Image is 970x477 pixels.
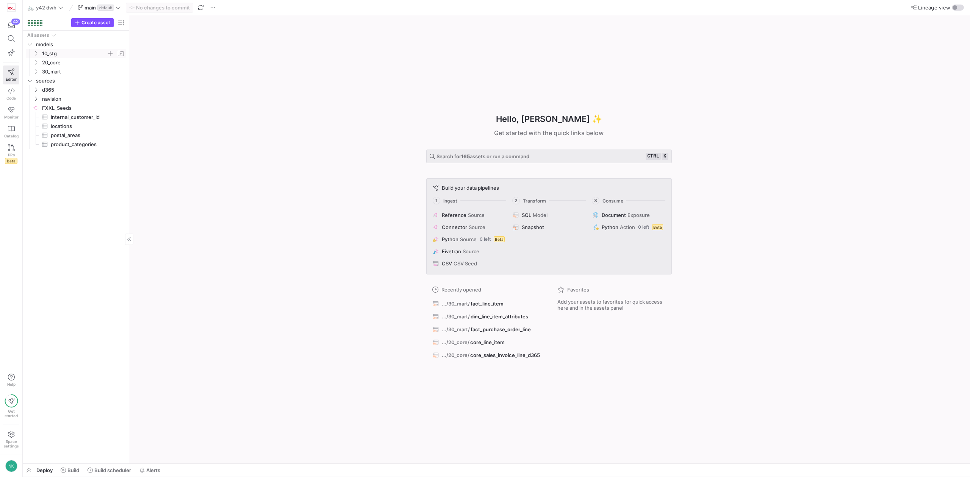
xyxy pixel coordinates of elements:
[3,122,19,141] a: Catalog
[42,86,125,94] span: d365
[3,18,19,32] button: 42
[442,248,461,254] span: Fivetran
[442,260,452,267] span: CSV
[511,210,587,220] button: SQLModel
[470,352,540,358] span: core_sales_invoice_line_d365
[522,212,531,218] span: SQL
[27,33,49,38] div: All assets
[94,467,131,473] span: Build scheduler
[522,224,544,230] span: Snapshot
[71,18,114,27] button: Create asset
[441,287,481,293] span: Recently opened
[26,58,126,67] div: Press SPACE to select this row.
[442,313,470,320] span: .../30_mart/
[3,65,19,84] a: Editor
[3,427,19,452] a: Spacesettings
[471,301,504,307] span: fact_line_item
[662,153,668,160] kbd: k
[627,212,650,218] span: Exposure
[470,339,505,345] span: core_line_item
[442,185,499,191] span: Build your data pipelines
[146,467,160,473] span: Alerts
[5,409,18,418] span: Get started
[567,287,589,293] span: Favorites
[591,210,666,220] button: DocumentExposure
[8,153,15,157] span: PRs
[918,5,950,11] span: Lineage view
[26,76,126,85] div: Press SPACE to select this row.
[8,4,15,11] img: https://storage.googleapis.com/y42-prod-data-exchange/images/oGOSqxDdlQtxIPYJfiHrUWhjI5fT83rRj0ID...
[431,247,507,256] button: FivetranSource
[591,223,666,232] button: PythonAction0 leftBeta
[646,153,660,160] kbd: ctrl
[454,260,477,267] span: CSV Seed
[4,439,19,448] span: Space settings
[431,312,542,321] button: .../30_mart/dim_line_item_attributes
[36,76,125,85] span: sources
[480,237,491,242] span: 0 left
[442,326,470,332] span: .../30_mart/
[4,134,19,138] span: Catalog
[3,458,19,474] button: NK
[602,224,618,230] span: Python
[602,212,626,218] span: Document
[6,96,16,100] span: Code
[431,259,507,268] button: CSVCSV Seed
[26,112,126,122] div: Press SPACE to select this row.
[431,324,542,334] button: .../30_mart/fact_purchase_order_line
[3,84,19,103] a: Code
[5,460,17,472] div: NK
[494,236,505,242] span: Beta
[6,382,16,387] span: Help
[3,103,19,122] a: Monitor
[431,223,507,232] button: ConnectorSource
[26,31,126,40] div: Press SPACE to select this row.
[442,301,470,307] span: .../30_mart/
[42,49,106,58] span: 10_stg
[42,95,125,103] span: navision
[431,350,542,360] button: .../20_core/core_sales_invoice_line_d365
[26,112,126,122] a: internal_customer_id​​​​​​​​​
[471,326,531,332] span: fact_purchase_order_line
[471,313,528,320] span: dim_line_item_attributes
[26,49,126,58] div: Press SPACE to select this row.
[652,224,663,230] span: Beta
[42,67,125,76] span: 30_mart
[28,5,33,10] span: 🚲
[136,464,164,477] button: Alerts
[468,212,485,218] span: Source
[5,158,17,164] span: Beta
[26,131,126,140] div: Press SPACE to select this row.
[36,40,125,49] span: models
[84,464,135,477] button: Build scheduler
[463,248,479,254] span: Source
[3,1,19,14] a: https://storage.googleapis.com/y42-prod-data-exchange/images/oGOSqxDdlQtxIPYJfiHrUWhjI5fT83rRj0ID...
[51,131,117,140] span: postal_areas​​​​​​​​​
[431,299,542,309] button: .../30_mart/fact_line_item
[431,210,507,220] button: ReferenceSource
[76,3,123,12] button: maindefault
[26,140,126,149] a: product_categories​​​​​​​​​
[57,464,83,477] button: Build
[3,370,19,390] button: Help
[51,122,117,131] span: locations​​​​​​​​​
[426,150,672,163] button: Search for165assets or run a commandctrlk
[26,140,126,149] div: Press SPACE to select this row.
[11,19,20,25] div: 42
[81,20,110,25] span: Create asset
[638,224,649,230] span: 0 left
[442,236,458,242] span: Python
[26,131,126,140] a: postal_areas​​​​​​​​​
[431,235,507,244] button: PythonSource0 leftBeta
[436,153,529,159] span: Search for assets or run a command
[426,128,672,137] div: Get started with the quick links below
[36,467,53,473] span: Deploy
[26,85,126,94] div: Press SPACE to select this row.
[511,223,587,232] button: Snapshot
[84,5,96,11] span: main
[496,113,602,125] h1: Hello, [PERSON_NAME] ✨
[620,224,635,230] span: Action
[557,299,666,311] span: Add your assets to favorites for quick access here and in the assets panel
[4,115,19,119] span: Monitor
[42,58,125,67] span: 20_core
